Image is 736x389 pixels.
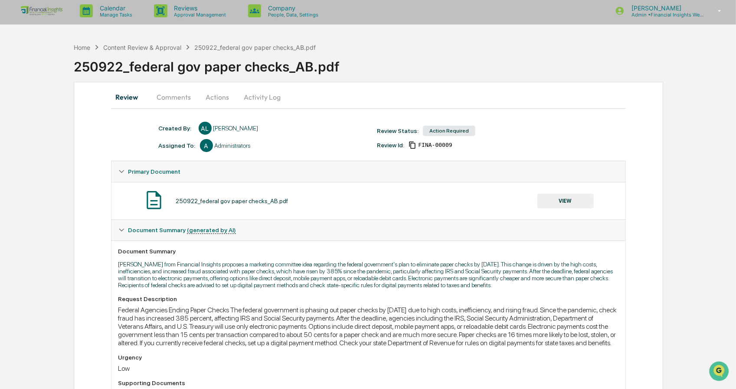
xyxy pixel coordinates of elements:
span: Attestations [72,177,108,185]
div: Low [118,364,619,373]
p: How can we help? [9,18,158,32]
div: Administrators [215,142,251,149]
div: Review Id: [377,142,404,149]
button: Comments [150,87,198,107]
div: Primary Document [111,161,626,182]
div: Start new chat [39,66,142,75]
span: [PERSON_NAME] [27,117,70,124]
span: Preclearance [17,177,56,185]
a: 🔎Data Lookup [5,190,58,205]
u: (generated by AI) [187,227,236,234]
div: We're available if you need us! [39,75,119,81]
div: Past conversations [9,96,58,103]
p: Calendar [93,4,137,12]
span: Document Summary [128,227,236,233]
span: Data Lookup [17,193,55,202]
div: 🔎 [9,194,16,201]
span: Primary Document [128,168,180,175]
div: 🗄️ [63,178,70,185]
div: Home [74,44,90,51]
div: 250922_federal gov paper checks_AB.pdf [74,52,736,75]
p: Admin • Financial Insights Wealth Management [625,12,705,18]
div: Document Summary [118,248,619,255]
iframe: Open customer support [708,360,732,384]
div: 🖐️ [9,178,16,185]
p: [PERSON_NAME] from Financial Insights proposes a marketing committee idea regarding the federal g... [118,261,619,289]
span: • [72,117,75,124]
p: Approval Management [167,12,231,18]
div: [PERSON_NAME] [213,125,258,132]
p: Manage Tasks [93,12,137,18]
img: 1746055101610-c473b297-6a78-478c-a979-82029cc54cd1 [17,118,24,125]
button: See all [134,94,158,104]
span: Pylon [86,214,105,221]
img: 1746055101610-c473b297-6a78-478c-a979-82029cc54cd1 [9,66,24,81]
button: Actions [198,87,237,107]
button: Review [111,87,150,107]
div: Primary Document [111,182,626,219]
span: • [72,141,75,148]
div: Assigned To: [159,142,196,149]
div: Urgency [118,354,619,361]
p: Reviews [167,4,231,12]
span: [DATE] [77,141,95,148]
img: logo [21,6,62,16]
a: 🖐️Preclearance [5,173,59,189]
div: secondary tabs example [111,87,626,107]
div: 250922_federal gov paper checks_AB.pdf [194,44,316,51]
div: AL [199,122,212,135]
p: People, Data, Settings [261,12,323,18]
span: b0db8910-ca72-4c8d-8ec5-0727640cad94 [418,142,452,149]
img: Jack Rasmussen [9,109,23,123]
span: [PERSON_NAME] [27,141,70,148]
p: [PERSON_NAME] [625,4,705,12]
div: Review Status: [377,127,419,134]
div: A [200,139,213,152]
img: Jordan Ford [9,133,23,146]
div: Content Review & Approval [103,44,181,51]
p: Company [261,4,323,12]
img: 8933085812038_c878075ebb4cc5468115_72.jpg [18,66,34,81]
button: Activity Log [237,87,288,107]
img: Document Icon [143,189,165,211]
div: Supporting Documents [118,379,619,386]
div: 250922_federal gov paper checks_AB.pdf [176,198,288,204]
div: Document Summary (generated by AI) [111,220,626,240]
span: [DATE] [77,117,95,124]
div: Created By: ‎ ‎ [159,125,194,132]
button: VIEW [537,194,594,208]
button: Start new chat [147,68,158,79]
div: Request Description [118,295,619,302]
div: Federal Agencies Ending Paper Checks The federal government is phasing out paper checks by [DATE]... [118,306,619,347]
a: Powered byPylon [61,214,105,221]
div: Action Required [423,126,475,136]
a: 🗄️Attestations [59,173,111,189]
